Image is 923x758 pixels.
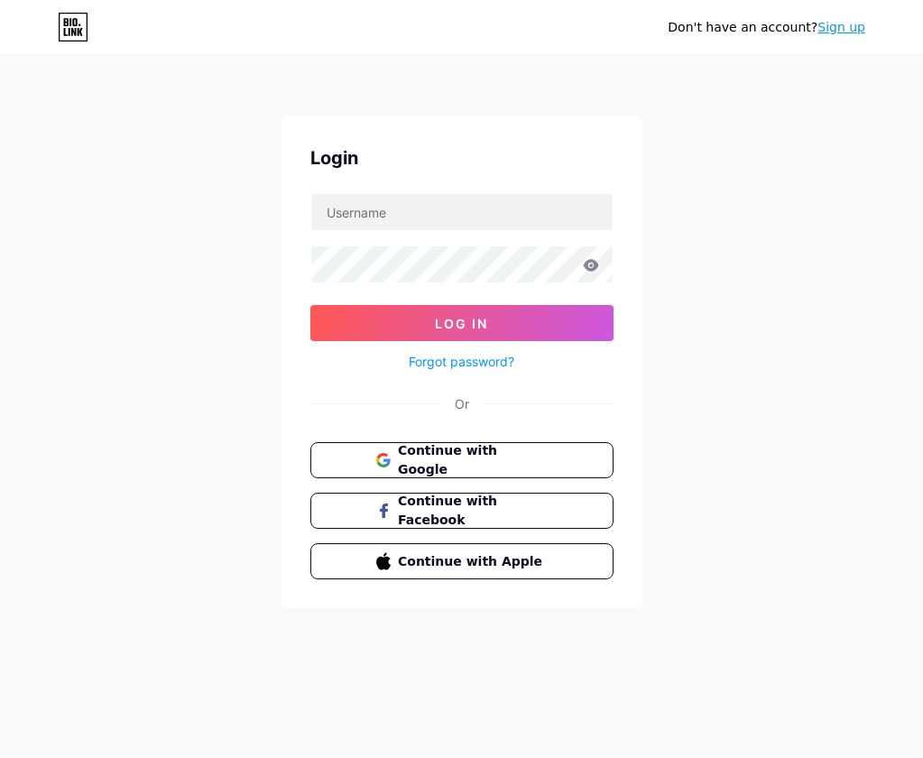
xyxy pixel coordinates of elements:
[398,492,547,530] span: Continue with Facebook
[409,352,514,371] a: Forgot password?
[398,441,547,479] span: Continue with Google
[311,194,613,230] input: Username
[455,394,469,413] div: Or
[310,305,614,341] button: Log In
[310,543,614,579] button: Continue with Apple
[310,493,614,529] button: Continue with Facebook
[310,144,614,171] div: Login
[310,442,614,478] button: Continue with Google
[817,20,865,34] a: Sign up
[435,316,488,331] span: Log In
[668,18,865,37] div: Don't have an account?
[398,552,547,571] span: Continue with Apple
